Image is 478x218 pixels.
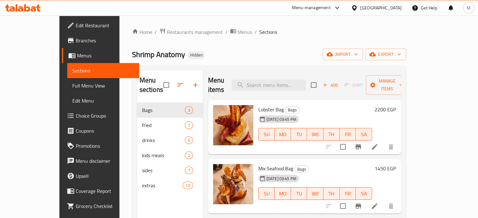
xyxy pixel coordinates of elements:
span: Full Menu View [72,82,134,89]
a: Coverage Report [62,183,139,199]
li: / [255,28,257,36]
a: Full Menu View [67,78,139,93]
span: Select all sections [160,78,173,92]
img: Lobster Bag [213,105,253,145]
a: Upsell [62,168,139,183]
a: Sections [67,63,139,78]
span: MO [277,130,288,139]
button: Add section [188,77,203,93]
div: items [183,182,193,189]
div: items [185,106,193,114]
span: SA [358,189,370,198]
div: fried7 [137,118,203,133]
a: Edit Restaurant [62,18,139,33]
button: MO [275,187,291,200]
span: Select section [307,78,320,92]
a: Coupons [62,123,139,138]
span: 10 [183,183,192,189]
span: 2 [185,152,192,158]
div: sides7 [137,163,203,178]
a: Grocery Checklist [62,199,139,214]
button: export [365,49,406,60]
li: / [155,28,157,36]
span: Branches [76,37,134,44]
span: WE [310,189,321,198]
button: WE [307,187,323,200]
span: Grocery Checklist [76,202,134,210]
span: export [371,51,401,58]
span: extras [142,182,183,189]
div: extras10 [137,178,203,193]
span: Add item [320,80,340,90]
span: Coupons [76,127,134,135]
span: Mix Seafood Bag [258,164,293,173]
span: Restaurants management [167,28,223,36]
span: Hidden [188,52,205,58]
span: Choice Groups [76,112,134,120]
a: Edit menu item [371,202,378,210]
div: [GEOGRAPHIC_DATA] [360,4,402,11]
button: delete [383,139,398,154]
a: Menus [230,28,252,36]
span: Edit Restaurant [76,22,134,29]
a: Branches [62,33,139,48]
span: sides [142,167,185,174]
span: Menus [238,28,252,36]
li: / [225,28,228,36]
button: MO [275,128,291,141]
span: Coverage Report [76,187,134,195]
h6: 1450 EGP [375,164,396,173]
span: [DATE] 03:45 PM [264,116,299,122]
h2: Menu sections [140,76,163,94]
span: 6 [185,137,192,143]
a: Choice Groups [62,108,139,123]
span: 7 [185,122,192,128]
span: MO [277,189,288,198]
span: Upsell [76,172,134,180]
button: WE [307,128,323,141]
a: Home [132,28,152,36]
h6: 2200 EGP [375,105,396,114]
div: Bags [285,106,299,114]
button: SU [258,187,275,200]
button: FR [340,187,356,200]
a: Menus [62,48,139,63]
span: Sort sections [173,77,188,93]
span: TU [294,130,305,139]
span: FR [342,130,354,139]
div: items [185,152,193,159]
button: Manage items [366,75,408,95]
a: Promotions [62,138,139,153]
span: Bags [142,106,185,114]
a: Menu disclaimer [62,153,139,168]
span: 7 [185,167,192,173]
span: TU [294,189,305,198]
div: Hidden [188,51,205,59]
span: Menus [77,52,134,59]
button: FR [340,128,356,141]
a: Restaurants management [159,28,223,36]
span: SA [358,130,370,139]
span: SU [261,130,272,139]
div: items [185,121,193,129]
button: TU [291,187,307,200]
span: Lobster Bag [258,105,284,114]
div: Bags3 [137,103,203,118]
span: fried [142,121,185,129]
span: 3 [185,107,192,113]
button: TU [291,128,307,141]
span: Select section first [340,80,366,90]
span: Add [322,82,339,89]
span: drinks [142,136,185,144]
img: Mix Seafood Bag [213,164,253,204]
span: SU [261,189,272,198]
span: kids meals [142,152,185,159]
h2: Menu items [208,76,224,94]
button: Add [320,80,340,90]
span: Select to update [336,199,349,213]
